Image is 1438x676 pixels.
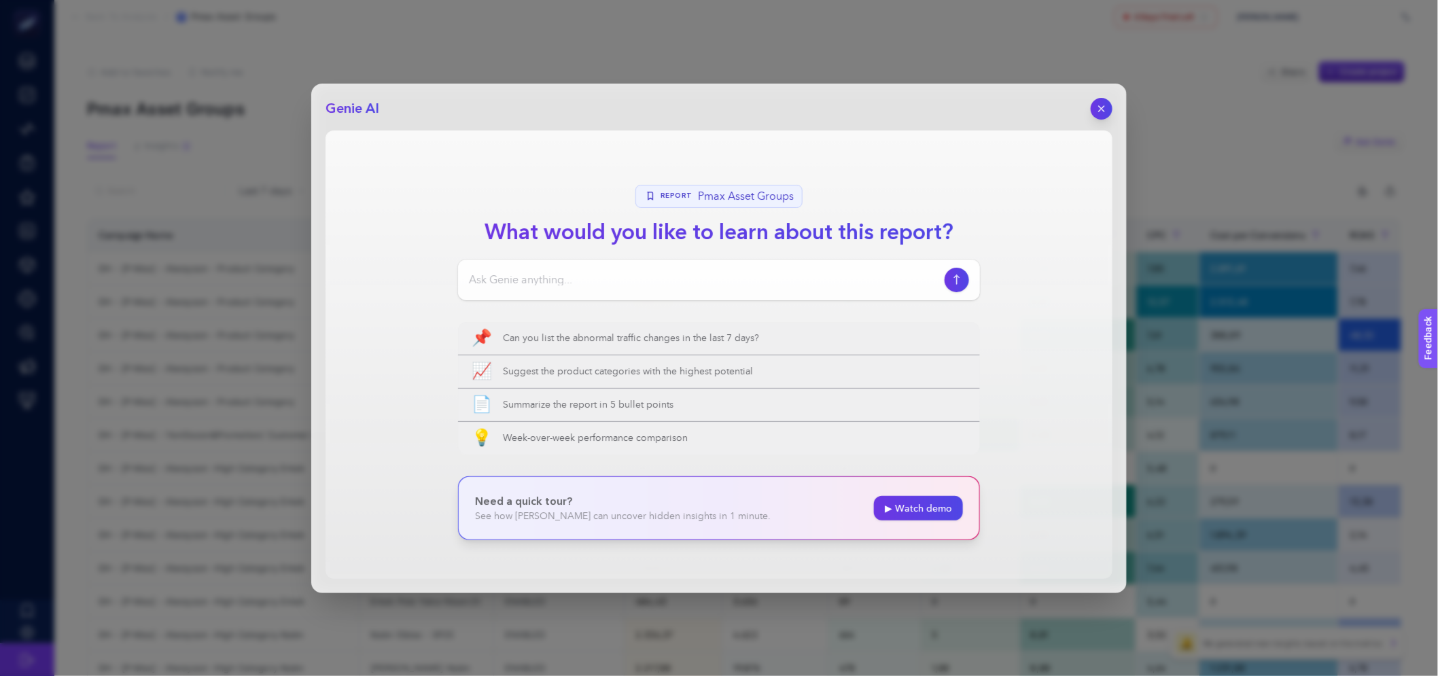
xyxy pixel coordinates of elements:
[472,397,492,413] span: 📄
[503,431,966,445] span: Week-over-week performance comparison
[326,99,379,118] h2: Genie AI
[472,363,492,380] span: 📈
[475,493,771,510] p: Need a quick tour?
[458,322,980,355] button: 📌Can you list the abnormal traffic changes in the last 7 days?
[469,272,939,288] input: Ask Genie anything...
[474,216,964,249] h1: What would you like to learn about this report?
[475,510,771,523] p: See how [PERSON_NAME] can uncover hidden insights in 1 minute.
[472,330,492,346] span: 📌
[472,430,492,446] span: 💡
[8,4,52,15] span: Feedback
[458,355,980,388] button: 📈Suggest the product categories with the highest potential
[458,422,980,455] button: 💡Week-over-week performance comparison
[503,365,966,378] span: Suggest the product categories with the highest potential
[661,191,692,201] span: Report
[698,188,794,204] span: Pmax Asset Groups
[874,496,963,520] a: ▶ Watch demo
[458,389,980,421] button: 📄Summarize the report in 5 bullet points
[503,332,966,345] span: Can you list the abnormal traffic changes in the last 7 days?
[503,398,966,412] span: Summarize the report in 5 bullet points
